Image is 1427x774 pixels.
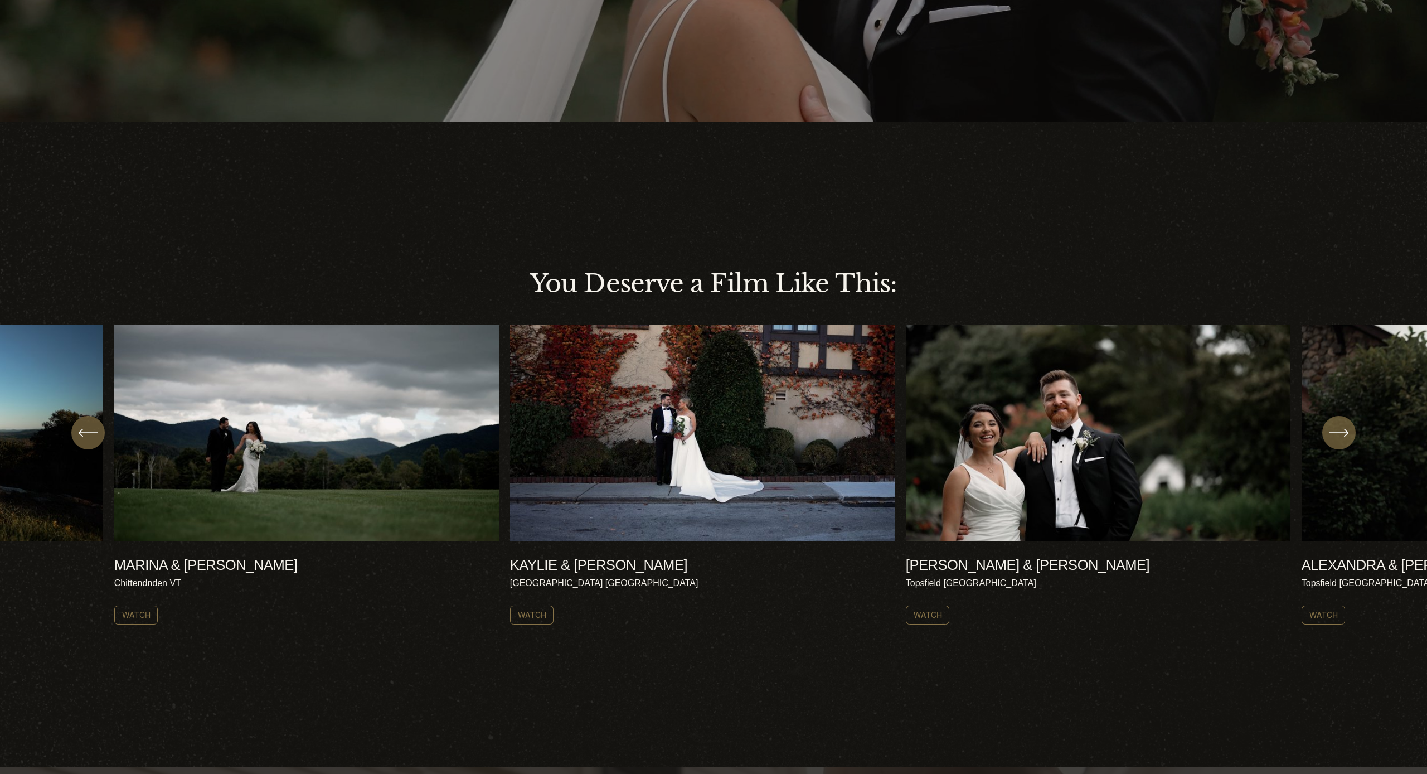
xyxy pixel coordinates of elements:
p: You Deserve a Film Like This: [114,265,1313,302]
a: Watch [1302,606,1346,625]
a: Watch [114,606,158,625]
button: Next [1322,416,1356,449]
button: Previous [71,416,105,449]
a: Watch [510,606,554,625]
a: Watch [906,606,950,625]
